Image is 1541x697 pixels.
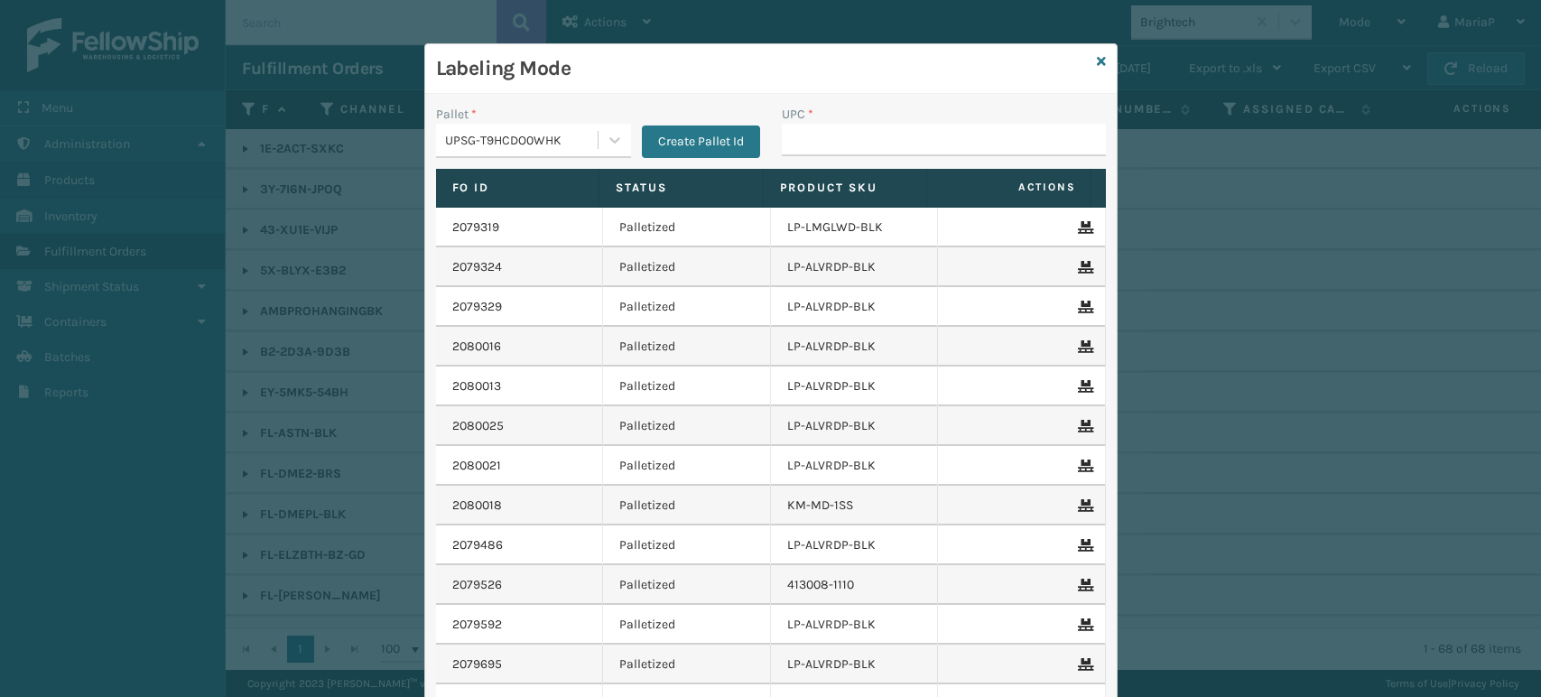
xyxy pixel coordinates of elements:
td: LP-ALVRDP-BLK [771,406,939,446]
i: Remove From Pallet [1078,618,1089,631]
a: 2080025 [452,417,504,435]
td: Palletized [603,287,771,327]
label: Fo Id [452,180,583,196]
td: LP-LMGLWD-BLK [771,208,939,247]
td: Palletized [603,486,771,525]
i: Remove From Pallet [1078,380,1089,393]
span: Actions [933,172,1087,202]
i: Remove From Pallet [1078,499,1089,512]
i: Remove From Pallet [1078,420,1089,432]
td: Palletized [603,605,771,645]
a: 2079695 [452,655,502,674]
td: Palletized [603,645,771,684]
i: Remove From Pallet [1078,340,1089,353]
i: Remove From Pallet [1078,261,1089,274]
td: LP-ALVRDP-BLK [771,446,939,486]
a: 2080021 [452,457,501,475]
i: Remove From Pallet [1078,460,1089,472]
td: LP-ALVRDP-BLK [771,367,939,406]
i: Remove From Pallet [1078,221,1089,234]
td: Palletized [603,327,771,367]
a: 2079486 [452,536,503,554]
td: LP-ALVRDP-BLK [771,287,939,327]
td: Palletized [603,406,771,446]
td: LP-ALVRDP-BLK [771,247,939,287]
label: UPC [782,105,813,124]
td: Palletized [603,247,771,287]
td: LP-ALVRDP-BLK [771,525,939,565]
a: 2079329 [452,298,502,316]
a: 2079592 [452,616,502,634]
td: Palletized [603,367,771,406]
td: 413008-1110 [771,565,939,605]
div: UPSG-T9HCDO0WHK [445,131,599,150]
td: Palletized [603,208,771,247]
td: KM-MD-1SS [771,486,939,525]
td: Palletized [603,565,771,605]
label: Product SKU [780,180,911,196]
a: 2079324 [452,258,502,276]
a: 2080016 [452,338,501,356]
a: 2079526 [452,576,502,594]
h3: Labeling Mode [436,55,1090,82]
td: LP-ALVRDP-BLK [771,645,939,684]
i: Remove From Pallet [1078,301,1089,313]
i: Remove From Pallet [1078,579,1089,591]
td: Palletized [603,525,771,565]
a: 2080018 [452,497,502,515]
i: Remove From Pallet [1078,658,1089,671]
button: Create Pallet Id [642,125,760,158]
label: Pallet [436,105,477,124]
a: 2079319 [452,218,499,237]
label: Status [616,180,747,196]
td: Palletized [603,446,771,486]
td: LP-ALVRDP-BLK [771,605,939,645]
td: LP-ALVRDP-BLK [771,327,939,367]
a: 2080013 [452,377,501,395]
i: Remove From Pallet [1078,539,1089,552]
